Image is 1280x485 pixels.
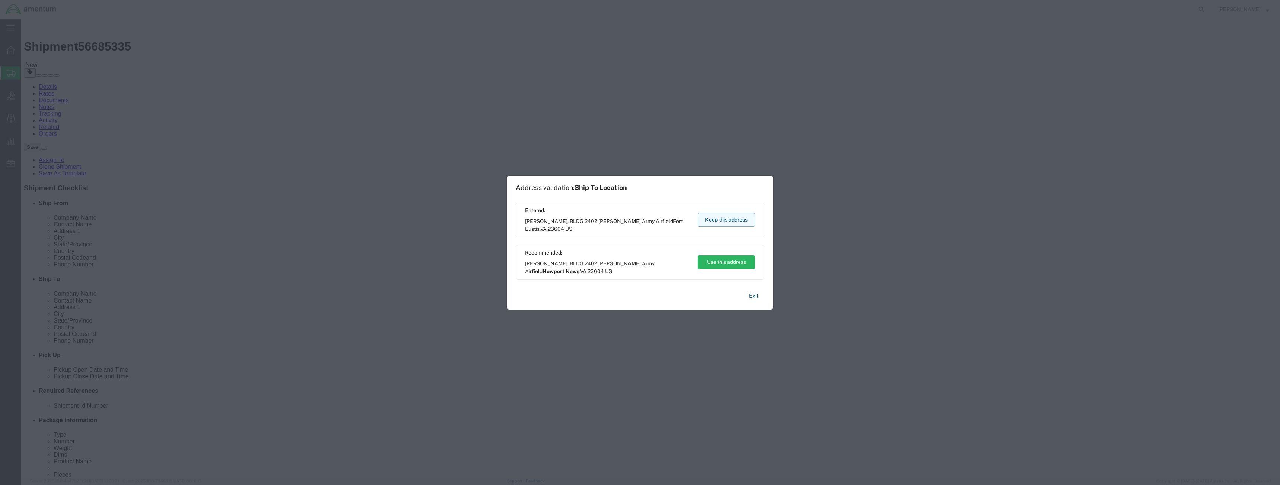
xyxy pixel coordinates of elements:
span: Recommended: [525,249,691,257]
span: Entered: [525,207,691,214]
button: Use this address [698,255,755,269]
span: VA [540,226,547,232]
span: VA [580,268,586,274]
span: US [565,226,572,232]
span: Fort Eustis [525,218,683,232]
h1: Address validation: [516,184,627,192]
span: US [605,268,612,274]
span: 23604 [548,226,564,232]
button: Exit [743,290,764,303]
span: [PERSON_NAME], BLDG 2402 [PERSON_NAME] Army Airfield , [525,217,691,233]
span: 23604 [588,268,604,274]
span: Newport News [543,268,579,274]
span: [PERSON_NAME], BLDG 2402 [PERSON_NAME] Army Airfield , [525,260,691,275]
span: Ship To Location [575,184,627,191]
button: Keep this address [698,213,755,227]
